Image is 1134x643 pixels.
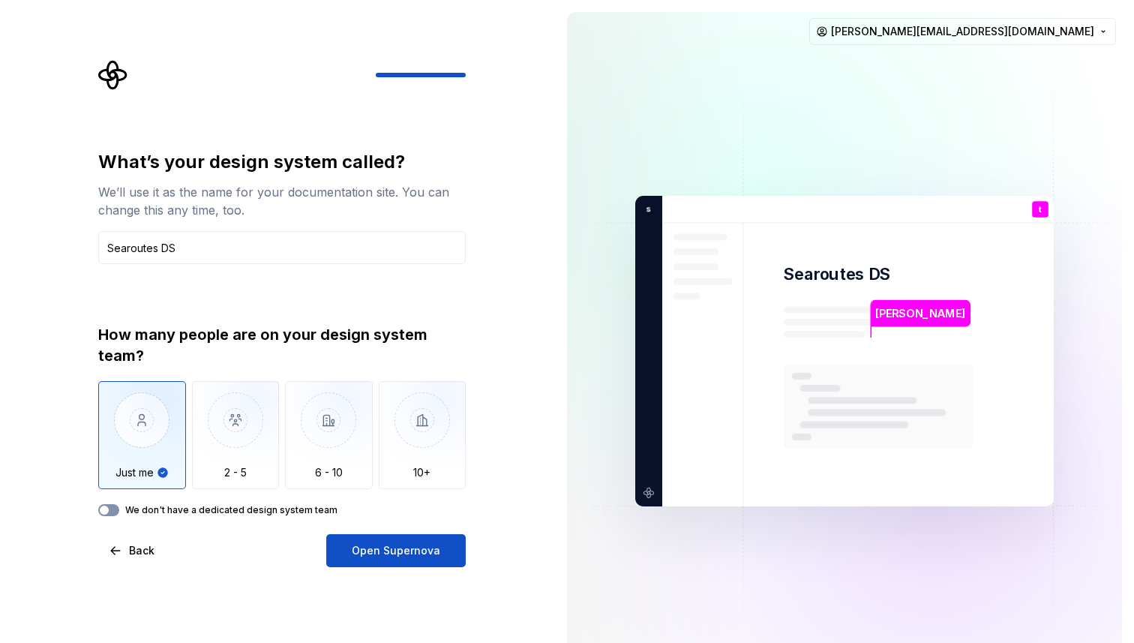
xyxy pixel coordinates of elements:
label: We don't have a dedicated design system team [125,504,337,516]
button: Open Supernova [326,534,466,567]
input: Design system name [98,231,466,264]
p: [PERSON_NAME] [875,305,965,322]
div: How many people are on your design system team? [98,324,466,366]
button: [PERSON_NAME][EMAIL_ADDRESS][DOMAIN_NAME] [809,18,1116,45]
div: What’s your design system called? [98,150,466,174]
span: Open Supernova [352,543,440,558]
p: t [1039,206,1042,214]
div: We’ll use it as the name for your documentation site. You can change this any time, too. [98,183,466,219]
p: s [640,203,651,216]
span: [PERSON_NAME][EMAIL_ADDRESS][DOMAIN_NAME] [831,24,1094,39]
p: Searoutes DS [784,263,890,285]
svg: Supernova Logo [98,60,128,90]
button: Back [98,534,167,567]
span: Back [129,543,154,558]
